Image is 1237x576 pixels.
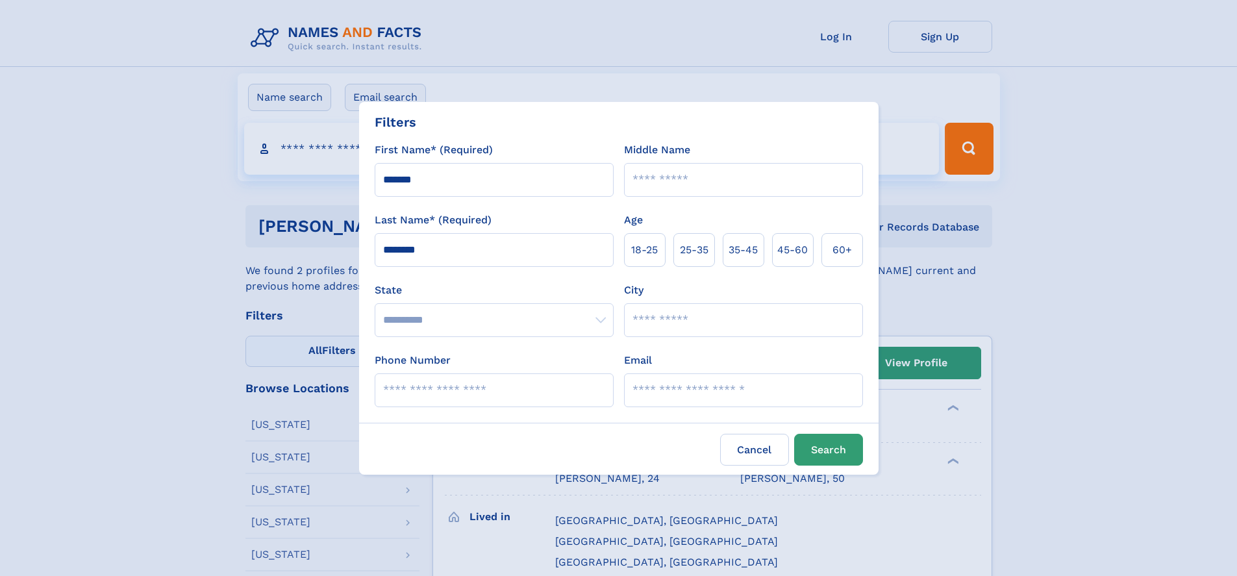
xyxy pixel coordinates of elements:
[777,242,808,258] span: 45‑60
[624,353,652,368] label: Email
[375,212,492,228] label: Last Name* (Required)
[624,212,643,228] label: Age
[794,434,863,466] button: Search
[375,353,451,368] label: Phone Number
[729,242,758,258] span: 35‑45
[624,282,643,298] label: City
[720,434,789,466] label: Cancel
[631,242,658,258] span: 18‑25
[375,112,416,132] div: Filters
[375,142,493,158] label: First Name* (Required)
[832,242,852,258] span: 60+
[375,282,614,298] label: State
[624,142,690,158] label: Middle Name
[680,242,708,258] span: 25‑35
